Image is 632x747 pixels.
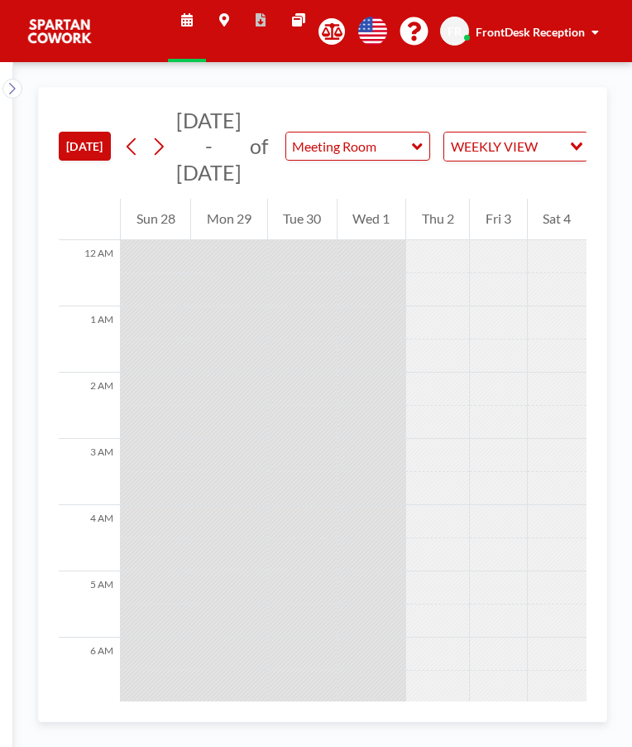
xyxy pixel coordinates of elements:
[528,199,587,240] div: Sat 4
[268,199,337,240] div: Tue 30
[250,133,268,159] span: of
[26,15,93,48] img: organization-logo
[59,240,120,306] div: 12 AM
[448,136,541,157] span: WEEKLY VIEW
[406,199,469,240] div: Thu 2
[444,133,587,161] div: Search for option
[543,136,560,157] input: Search for option
[286,133,413,160] input: Meeting Room
[59,439,120,505] div: 3 AM
[59,505,120,571] div: 4 AM
[121,199,190,240] div: Sun 28
[176,108,242,185] span: [DATE] - [DATE]
[448,24,462,39] span: FR
[59,132,111,161] button: [DATE]
[59,571,120,638] div: 5 AM
[59,638,120,704] div: 6 AM
[476,25,585,39] span: FrontDesk Reception
[338,199,405,240] div: Wed 1
[59,306,120,373] div: 1 AM
[59,373,120,439] div: 2 AM
[470,199,526,240] div: Fri 3
[191,199,266,240] div: Mon 29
